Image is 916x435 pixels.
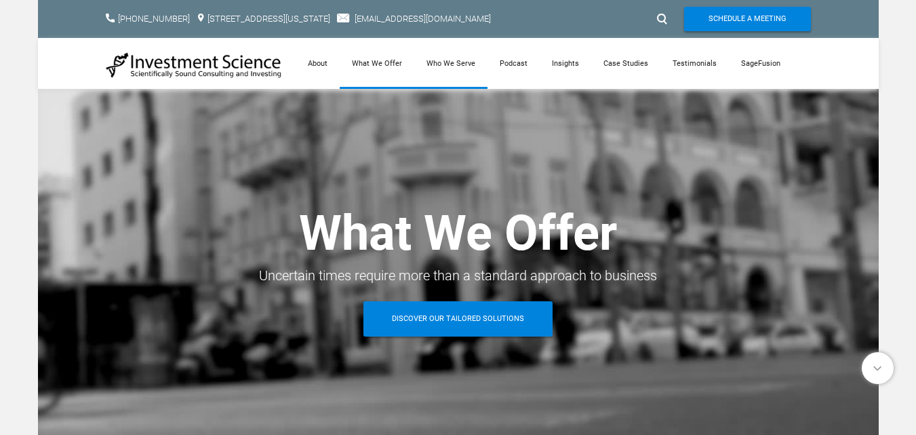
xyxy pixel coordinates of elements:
img: Investment Science | NYC Consulting Services [106,52,282,79]
span: Discover Our Tailored Solutions [392,301,524,337]
a: Discover Our Tailored Solutions [363,301,553,337]
a: Case Studies [591,38,660,89]
a: Podcast [487,38,540,89]
a: Who We Serve [414,38,487,89]
a: Testimonials [660,38,729,89]
a: Insights [540,38,591,89]
strong: What We Offer [299,204,617,262]
a: Schedule A Meeting [684,7,811,31]
a: About [296,38,340,89]
div: Uncertain times require more than a standard approach to business [106,263,811,288]
a: What We Offer [340,38,414,89]
a: [STREET_ADDRESS][US_STATE]​ [207,14,330,24]
a: SageFusion [729,38,793,89]
a: [EMAIL_ADDRESS][DOMAIN_NAME] [355,14,491,24]
span: Schedule A Meeting [709,7,786,31]
a: [PHONE_NUMBER] [118,14,190,24]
